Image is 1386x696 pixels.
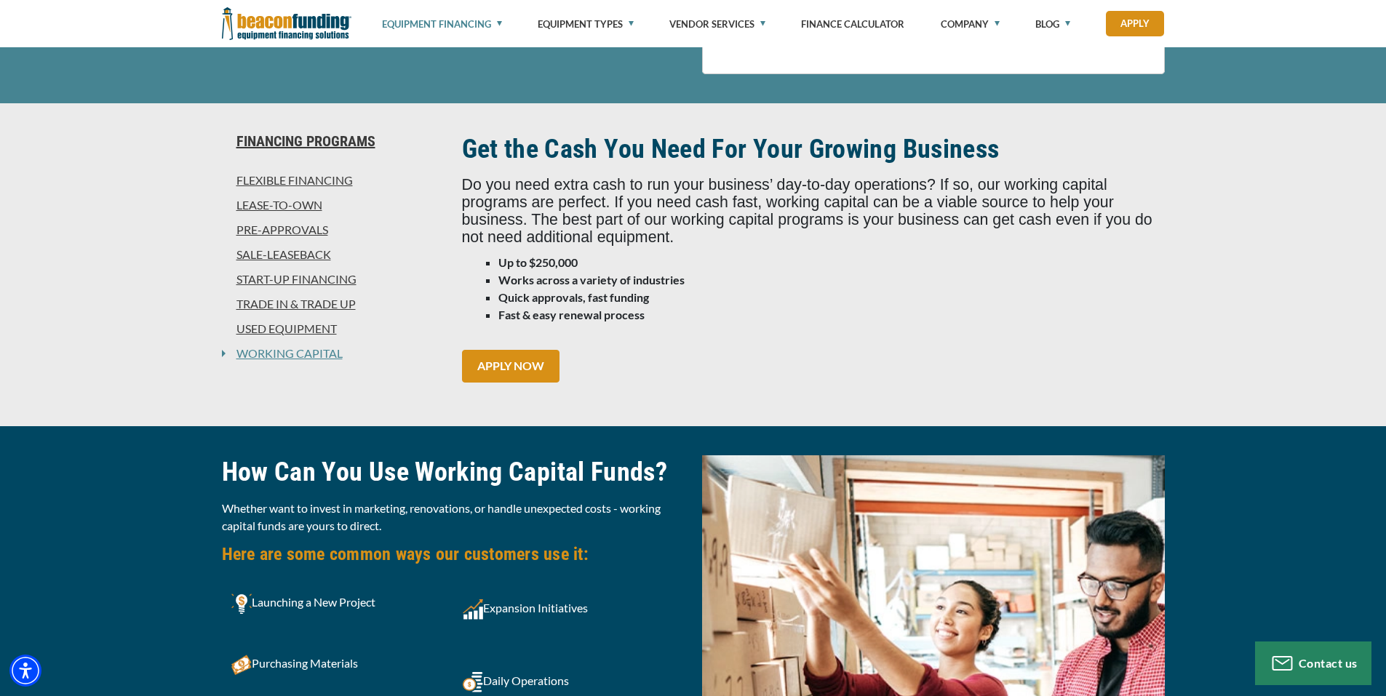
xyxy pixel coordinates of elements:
a: Used Equipment [222,320,445,337]
div: Accessibility Menu [9,655,41,687]
button: Contact us [1255,641,1371,685]
a: Flexible Financing [222,172,445,189]
a: Financing Programs [222,132,445,150]
p: Daily Operations [463,672,675,692]
a: Start-Up Financing [222,271,445,288]
a: Pre-approvals [222,221,445,239]
h2: Get the Cash You Need For Your Growing Business [462,132,1165,166]
p: Purchasing Materials [231,655,444,672]
strong: Quick approvals, fast funding [498,290,649,304]
a: Lease-To-Own [222,196,445,214]
a: Sale-Leaseback [222,246,445,263]
a: Working Capital [226,345,343,362]
h4: Here are some common ways our customers use it: [222,542,685,567]
strong: Fast & easy renewal process [498,308,645,321]
a: Trade In & Trade Up [222,295,445,313]
strong: Up to $250,000 [498,255,578,269]
p: Launching a New Project [231,593,444,614]
span: Do you need extra cash to run your business’ day-to-day operations? If so, our working capital pr... [462,176,1152,246]
h2: How Can You Use Working Capital Funds? [222,455,685,489]
span: Contact us [1299,656,1358,670]
a: Apply [1106,11,1164,36]
p: Expansion Initiatives [463,599,675,620]
strong: Works across a variety of industries [498,273,685,287]
a: APPLY NOW [462,350,559,383]
p: Whether want to invest in marketing, renovations, or handle unexpected costs - working capital fu... [222,500,685,535]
